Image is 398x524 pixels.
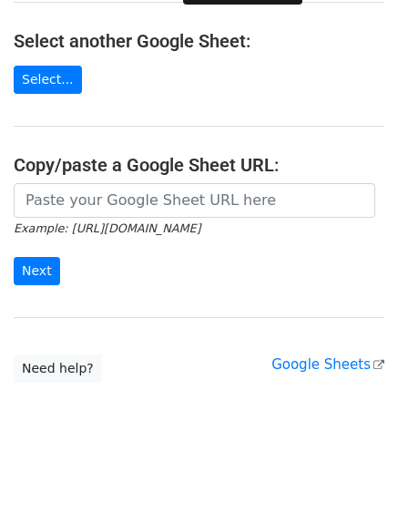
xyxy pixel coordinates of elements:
[271,356,384,373] a: Google Sheets
[14,66,82,94] a: Select...
[14,30,384,52] h4: Select another Google Sheet:
[14,354,102,383] a: Need help?
[307,437,398,524] iframe: Chat Widget
[14,183,375,218] input: Paste your Google Sheet URL here
[14,221,200,235] small: Example: [URL][DOMAIN_NAME]
[14,154,384,176] h4: Copy/paste a Google Sheet URL:
[14,257,60,285] input: Next
[307,437,398,524] div: Giny del xat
